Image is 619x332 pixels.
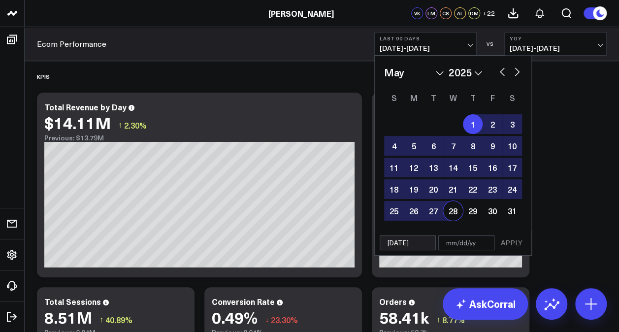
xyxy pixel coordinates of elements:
[425,7,437,19] div: LM
[212,308,258,326] div: 0.49%
[37,38,106,49] a: Ecom Performance
[379,308,429,326] div: 58.41k
[504,32,607,56] button: YoY[DATE]-[DATE]
[380,44,471,52] span: [DATE] - [DATE]
[483,10,495,17] span: + 22
[44,308,92,326] div: 8.51M
[44,296,101,307] div: Total Sessions
[482,41,499,47] div: VS
[404,90,424,105] div: Monday
[124,120,147,131] span: 2.30%
[271,314,298,325] span: 23.30%
[502,90,522,105] div: Saturday
[44,134,355,142] div: Previous: $13.79M
[44,114,111,132] div: $14.11M
[442,314,465,325] span: 8.77%
[454,7,466,19] div: AL
[105,314,132,325] span: 40.89%
[438,235,494,250] input: mm/dd/yy
[497,235,526,250] button: APPLY
[212,296,275,307] div: Conversion Rate
[510,35,601,41] b: YoY
[468,7,480,19] div: DM
[424,90,443,105] div: Tuesday
[99,313,103,326] span: ↑
[440,7,452,19] div: CS
[379,296,407,307] div: Orders
[483,90,502,105] div: Friday
[265,313,269,326] span: ↓
[510,44,601,52] span: [DATE] - [DATE]
[374,32,477,56] button: Last 90 Days[DATE]-[DATE]
[268,8,334,19] a: [PERSON_NAME]
[443,288,528,320] a: AskCorral
[37,65,50,88] div: KPIS
[443,90,463,105] div: Wednesday
[436,313,440,326] span: ↑
[380,35,471,41] b: Last 90 Days
[380,235,436,250] input: mm/dd/yy
[463,90,483,105] div: Thursday
[411,7,423,19] div: VK
[384,90,404,105] div: Sunday
[44,101,127,112] div: Total Revenue by Day
[118,119,122,132] span: ↑
[483,7,495,19] button: +22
